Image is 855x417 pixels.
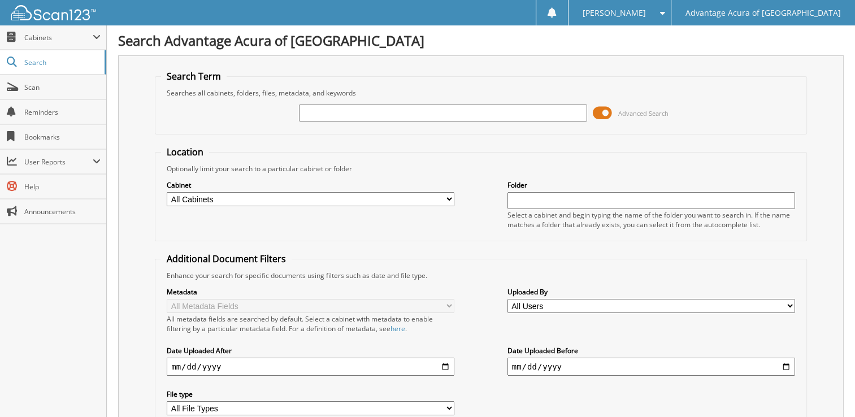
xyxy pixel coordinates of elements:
[161,253,292,265] legend: Additional Document Filters
[161,164,801,173] div: Optionally limit your search to a particular cabinet or folder
[161,70,227,82] legend: Search Term
[161,146,209,158] legend: Location
[118,31,844,50] h1: Search Advantage Acura of [GEOGRAPHIC_DATA]
[24,207,101,216] span: Announcements
[583,10,646,16] span: [PERSON_NAME]
[11,5,96,20] img: scan123-logo-white.svg
[507,358,795,376] input: end
[390,324,405,333] a: here
[167,346,454,355] label: Date Uploaded After
[685,10,841,16] span: Advantage Acura of [GEOGRAPHIC_DATA]
[167,314,454,333] div: All metadata fields are searched by default. Select a cabinet with metadata to enable filtering b...
[24,157,93,167] span: User Reports
[167,287,454,297] label: Metadata
[507,346,795,355] label: Date Uploaded Before
[167,180,454,190] label: Cabinet
[507,180,795,190] label: Folder
[24,33,93,42] span: Cabinets
[161,271,801,280] div: Enhance your search for specific documents using filters such as date and file type.
[507,287,795,297] label: Uploaded By
[24,132,101,142] span: Bookmarks
[24,82,101,92] span: Scan
[24,182,101,192] span: Help
[167,358,454,376] input: start
[618,109,669,118] span: Advanced Search
[167,389,454,399] label: File type
[161,88,801,98] div: Searches all cabinets, folders, files, metadata, and keywords
[798,363,855,417] iframe: Chat Widget
[24,107,101,117] span: Reminders
[24,58,99,67] span: Search
[507,210,795,229] div: Select a cabinet and begin typing the name of the folder you want to search in. If the name match...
